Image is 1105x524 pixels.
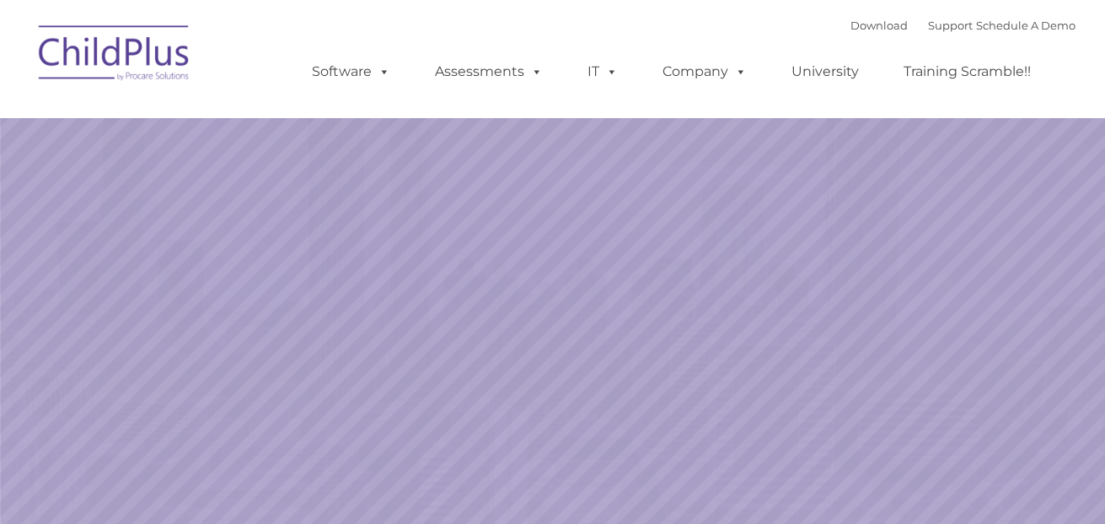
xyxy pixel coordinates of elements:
a: Company [646,55,764,89]
font: | [850,19,1075,32]
img: ChildPlus by Procare Solutions [30,14,199,98]
a: Download [850,19,908,32]
a: University [775,55,876,89]
a: IT [571,55,635,89]
a: Support [928,19,973,32]
a: Learn More [751,330,933,379]
a: Software [295,55,407,89]
a: Schedule A Demo [976,19,1075,32]
a: Training Scramble!! [887,55,1048,89]
a: Assessments [418,55,560,89]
